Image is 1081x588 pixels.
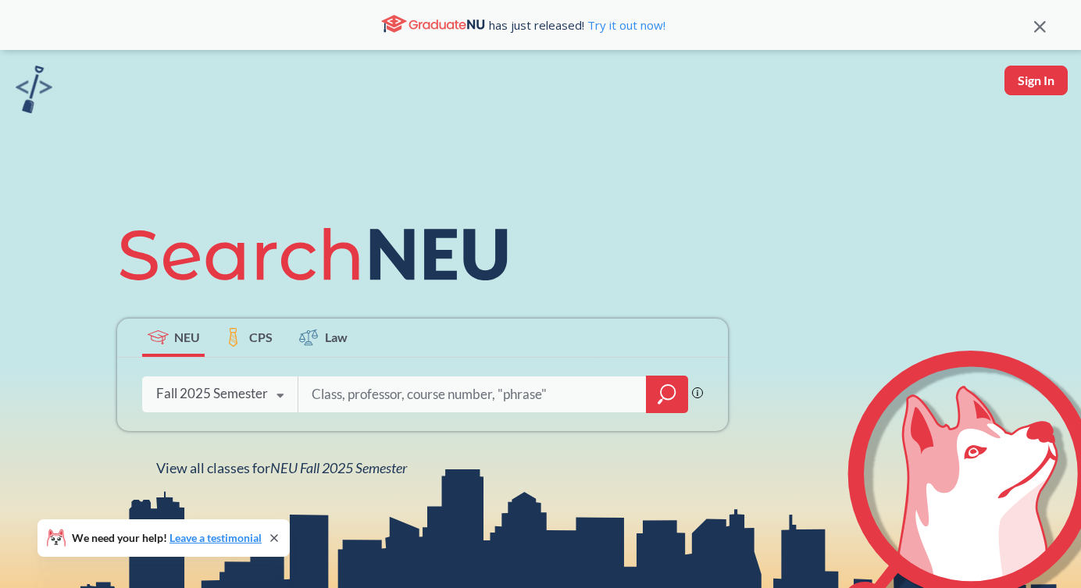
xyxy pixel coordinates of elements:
div: magnifying glass [646,376,688,413]
span: CPS [249,328,273,346]
span: NEU Fall 2025 Semester [270,459,407,476]
span: View all classes for [156,459,407,476]
span: We need your help! [72,533,262,543]
a: sandbox logo [16,66,52,118]
button: Sign In [1004,66,1068,95]
span: has just released! [489,16,665,34]
a: Try it out now! [584,17,665,33]
input: Class, professor, course number, "phrase" [310,378,635,411]
span: NEU [174,328,200,346]
span: Law [325,328,348,346]
img: sandbox logo [16,66,52,113]
a: Leave a testimonial [169,531,262,544]
svg: magnifying glass [658,383,676,405]
div: Fall 2025 Semester [156,385,268,402]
